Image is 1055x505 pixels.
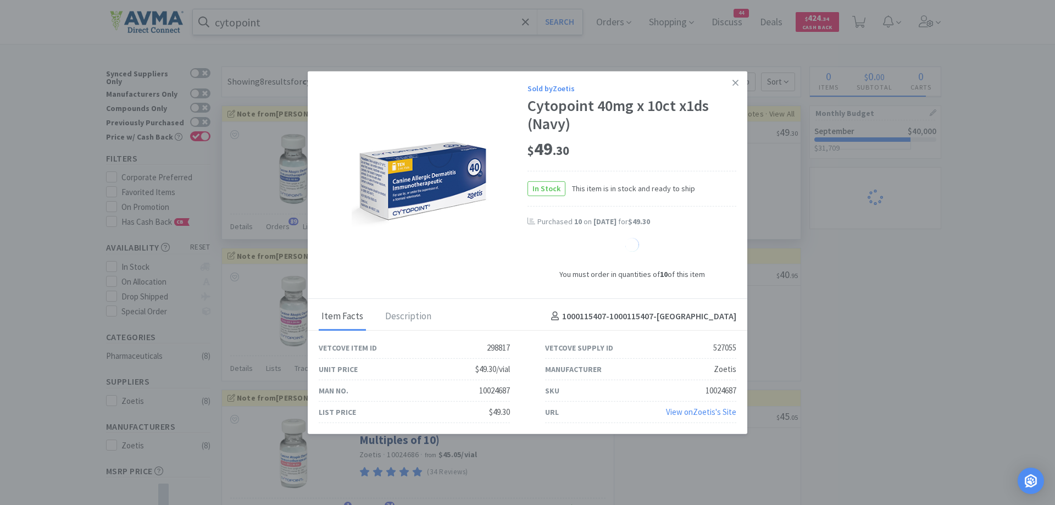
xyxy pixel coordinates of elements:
strong: 10 [660,269,668,279]
h4: 1000115407-1000115407 - [GEOGRAPHIC_DATA] [547,309,736,324]
div: 527055 [713,341,736,354]
span: $ [527,143,534,158]
div: Purchased on for [537,217,736,227]
div: URL [545,406,559,418]
div: Description [382,303,434,330]
div: $49.30 [489,406,510,419]
span: [DATE] [593,217,617,226]
div: Zoetis [714,363,736,376]
a: View onZoetis's Site [666,407,736,417]
div: Item Facts [319,303,366,330]
img: d68059bb95f34f6ca8f79a017dff92f3_527055.jpeg [352,110,495,253]
div: Man No. [319,384,348,396]
div: Cytopoint 40mg x 10ct x1ds (Navy) [527,97,736,134]
span: In Stock [528,182,565,196]
div: You must order in quantities of of this item [527,268,736,280]
span: 49 [527,138,569,160]
span: $49.30 [628,217,650,226]
div: Manufacturer [545,363,602,375]
div: SKU [545,384,559,396]
div: 298817 [487,341,510,354]
span: 10 [574,217,582,226]
div: Sold by Zoetis [527,82,736,94]
div: List Price [319,406,356,418]
div: $49.30/vial [475,363,510,376]
span: . 30 [553,143,569,158]
div: Vetcove Supply ID [545,341,613,353]
div: Open Intercom Messenger [1018,468,1044,494]
span: This item is in stock and ready to ship [565,182,695,195]
div: Unit Price [319,363,358,375]
div: Vetcove Item ID [319,341,377,353]
div: 10024687 [706,384,736,397]
div: 10024687 [479,384,510,397]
